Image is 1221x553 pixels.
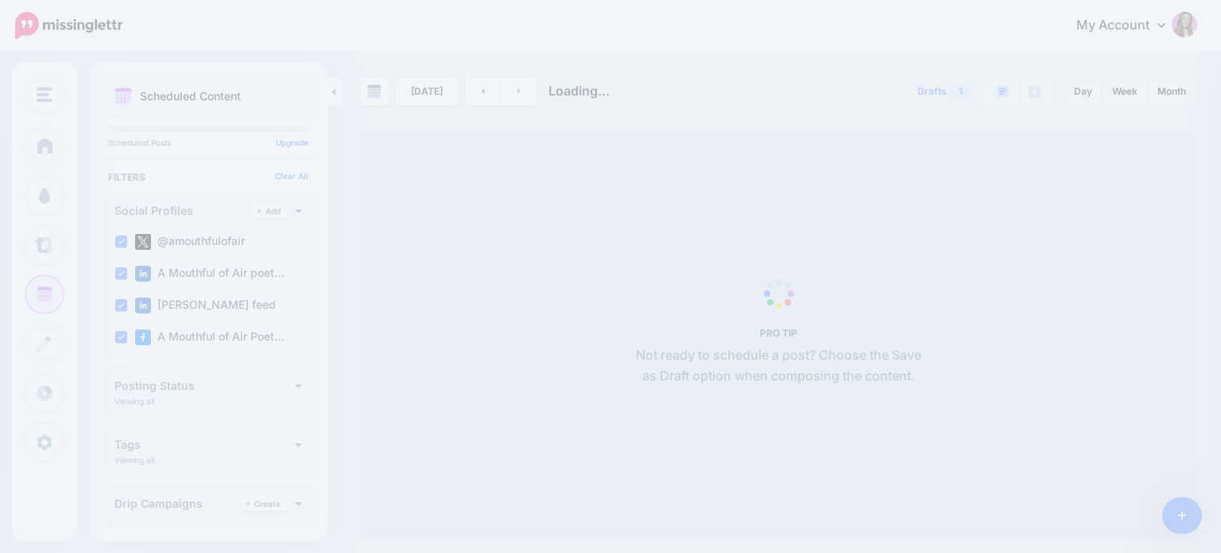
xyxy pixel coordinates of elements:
[108,138,308,146] p: Scheduled Posts
[395,77,459,106] a: [DATE]
[250,204,287,218] a: Add
[114,205,250,216] h4: Social Profiles
[114,88,132,105] img: calendar.png
[135,329,285,345] label: A Mouthful of Air Poet…
[135,266,285,282] label: A Mouthful of Air poet…
[276,138,308,147] a: Upgrade
[135,234,151,250] img: twitter-square.png
[15,12,122,39] img: Missinglettr
[630,345,928,387] p: Not ready to schedule a post? Choose the Save as Draft option when composing the content.
[1060,6,1197,45] a: My Account
[114,498,239,509] h4: Drip Campaigns
[135,298,151,313] img: linkedin-square.png
[108,171,308,183] h4: Filters
[135,234,245,250] label: @amouthfulofair
[239,497,287,511] a: Create
[548,83,610,99] span: Loading...
[630,327,928,339] h5: PRO TIP
[135,298,276,313] label: [PERSON_NAME] feed
[114,439,295,450] h4: Tags
[908,77,980,106] a: Drafts1
[275,171,308,181] a: Clear All
[135,329,151,345] img: facebook-square.png
[114,380,295,391] h4: Posting Status
[135,266,151,282] img: linkedin-square.png
[140,91,241,102] p: Scheduled Content
[367,84,382,99] img: calendar-grey-darker.png
[996,85,1009,98] img: paragraph-boxed.png
[917,87,947,96] span: Drafts
[114,455,154,465] p: Viewing all
[1029,86,1041,98] img: facebook-grey-square.png
[1064,79,1102,104] a: Day
[114,396,154,406] p: Viewing all
[951,84,971,99] span: 1
[1148,79,1196,104] a: Month
[1103,79,1147,104] a: Week
[37,88,52,102] img: menu.png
